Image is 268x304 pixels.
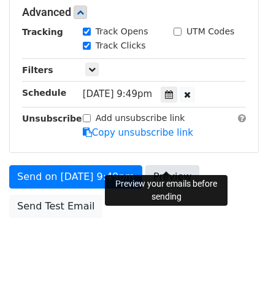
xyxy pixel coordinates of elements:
[96,39,146,52] label: Track Clicks
[22,114,82,123] strong: Unsubscribe
[9,195,102,218] a: Send Test Email
[22,88,66,98] strong: Schedule
[83,127,193,138] a: Copy unsubscribe link
[96,112,185,125] label: Add unsubscribe link
[9,165,142,189] a: Send on [DATE] 9:49pm
[83,88,152,99] span: [DATE] 9:49pm
[207,245,268,304] iframe: Chat Widget
[145,165,199,189] a: Preview
[186,25,234,38] label: UTM Codes
[22,6,246,19] h5: Advanced
[96,25,148,38] label: Track Opens
[22,27,63,37] strong: Tracking
[105,175,228,206] div: Preview your emails before sending
[22,65,53,75] strong: Filters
